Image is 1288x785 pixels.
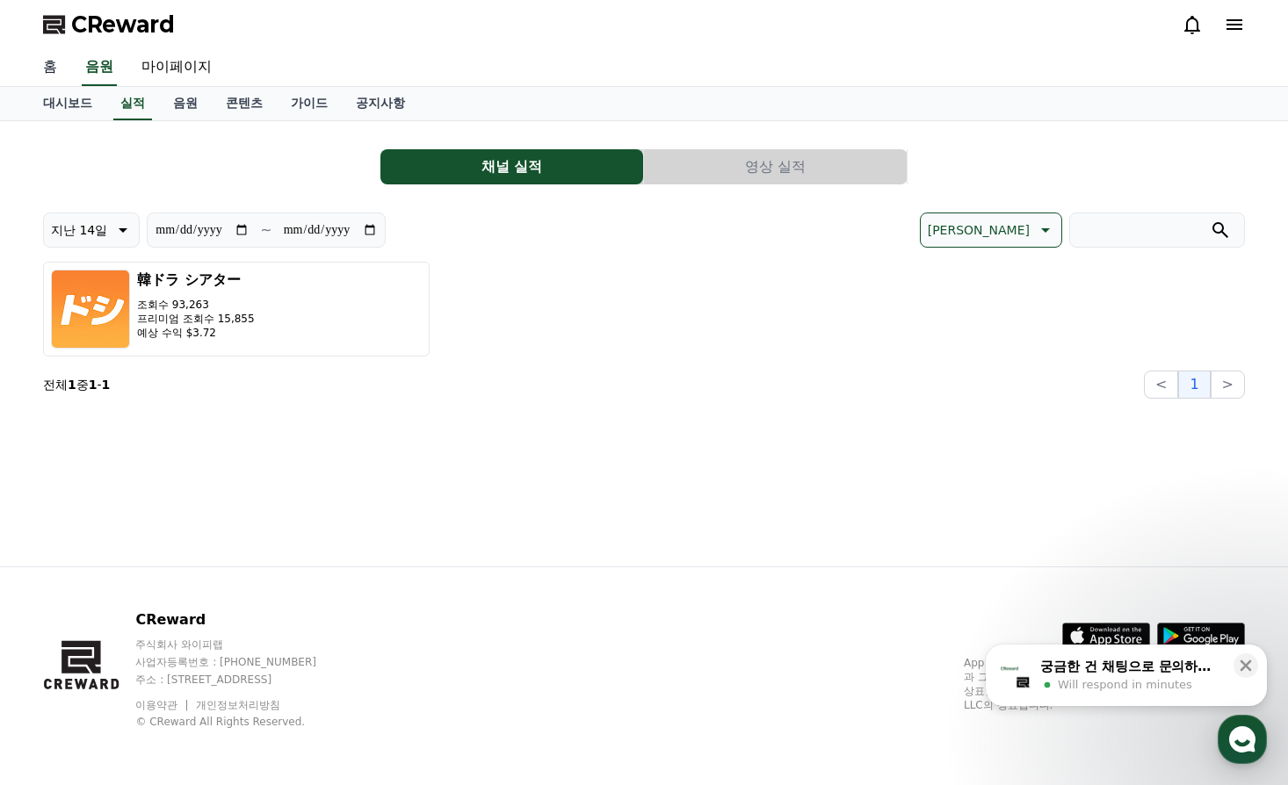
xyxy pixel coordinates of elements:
p: 지난 14일 [51,218,107,242]
button: 영상 실적 [644,149,907,184]
p: © CReward All Rights Reserved. [135,715,350,729]
a: 공지사항 [342,87,419,120]
button: 지난 14일 [43,212,140,248]
p: 예상 수익 $3.72 [137,326,255,340]
p: 전체 중 - [43,376,110,393]
span: CReward [71,11,175,39]
a: 실적 [113,87,152,120]
a: 영상 실적 [644,149,908,184]
a: 대시보드 [29,87,106,120]
strong: 1 [68,378,76,392]
p: 사업자등록번호 : [PHONE_NUMBER] [135,655,350,669]
button: [PERSON_NAME] [920,212,1062,248]
strong: 1 [89,378,98,392]
a: 음원 [159,87,212,120]
img: 韓ドラ シアター [51,270,130,349]
p: ~ [260,220,271,241]
a: Home [5,557,116,601]
span: Settings [260,583,303,597]
a: 콘텐츠 [212,87,277,120]
a: CReward [43,11,175,39]
p: 주식회사 와이피랩 [135,637,350,652]
p: 조회수 93,263 [137,298,255,312]
h3: 韓ドラ シアター [137,270,255,291]
p: CReward [135,609,350,630]
a: Settings [227,557,337,601]
a: Messages [116,557,227,601]
a: 이용약관 [135,699,191,711]
span: Home [45,583,76,597]
span: Messages [146,584,198,598]
button: 채널 실적 [380,149,643,184]
strong: 1 [102,378,111,392]
p: 주소 : [STREET_ADDRESS] [135,673,350,687]
a: 채널 실적 [380,149,644,184]
a: 가이드 [277,87,342,120]
button: > [1211,371,1245,399]
p: App Store, iCloud, iCloud Drive 및 iTunes Store는 미국과 그 밖의 나라 및 지역에서 등록된 Apple Inc.의 서비스 상표입니다. Goo... [964,656,1245,712]
a: 개인정보처리방침 [196,699,280,711]
button: 1 [1178,371,1210,399]
a: 음원 [82,49,117,86]
p: 프리미엄 조회수 15,855 [137,312,255,326]
p: [PERSON_NAME] [928,218,1030,242]
button: 韓ドラ シアター 조회수 93,263 프리미엄 조회수 15,855 예상 수익 $3.72 [43,262,430,356]
button: < [1144,371,1178,399]
a: 홈 [29,49,71,86]
a: 마이페이지 [127,49,226,86]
